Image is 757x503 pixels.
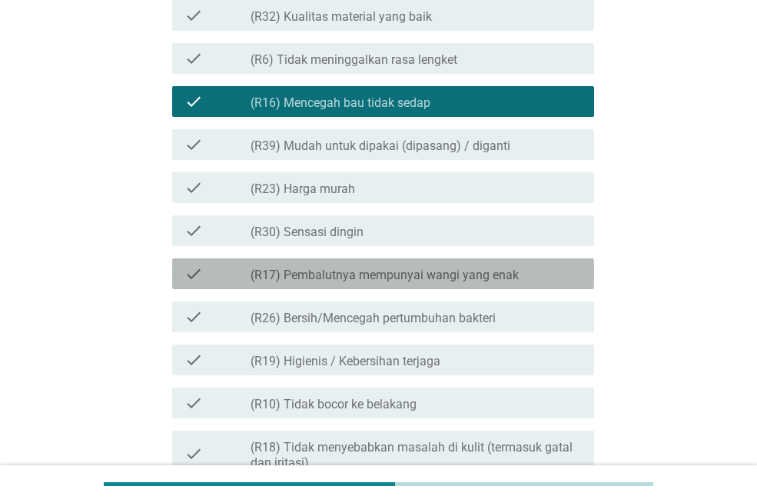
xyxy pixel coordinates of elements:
i: check [184,222,203,240]
i: check [184,437,203,471]
label: (R32) Kualitas material yang baik [251,9,432,25]
i: check [184,49,203,68]
label: (R26) Bersih/Mencegah pertumbuhan bakteri [251,311,496,326]
label: (R10) Tidak bocor ke belakang [251,397,417,412]
i: check [184,351,203,369]
i: check [184,394,203,412]
label: (R39) Mudah untuk dipakai (dipasang) / diganti [251,138,510,154]
i: check [184,135,203,154]
label: (R6) Tidak meninggalkan rasa lengket [251,52,457,68]
label: (R18) Tidak menyebabkan masalah di kulit (termasuk gatal dan iritasi) [251,440,582,471]
i: check [184,6,203,25]
label: (R23) Harga murah [251,182,355,197]
label: (R16) Mencegah bau tidak sedap [251,95,430,111]
i: check [184,92,203,111]
label: (R30) Sensasi dingin [251,225,364,240]
label: (R19) Higienis / Kebersihan terjaga [251,354,440,369]
i: check [184,178,203,197]
label: (R17) Pembalutnya mempunyai wangi yang enak [251,268,519,283]
i: check [184,308,203,326]
i: check [184,265,203,283]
